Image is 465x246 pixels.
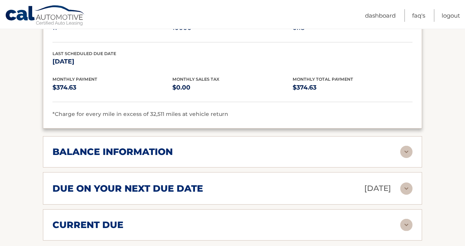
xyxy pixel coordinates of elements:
[52,111,228,117] span: *Charge for every mile in excess of 32,511 miles at vehicle return
[412,9,425,22] a: FAQ's
[52,219,123,231] h2: current due
[293,82,413,93] p: $374.63
[172,77,219,82] span: Monthly Sales Tax
[52,146,173,158] h2: balance information
[52,51,116,56] span: Last Scheduled Due Date
[400,182,413,195] img: accordion-rest.svg
[364,182,391,195] p: [DATE]
[365,9,396,22] a: Dashboard
[442,9,460,22] a: Logout
[172,82,292,93] p: $0.00
[52,183,203,194] h2: due on your next due date
[5,5,85,27] a: Cal Automotive
[293,77,353,82] span: Monthly Total Payment
[400,146,413,158] img: accordion-rest.svg
[52,82,172,93] p: $374.63
[400,219,413,231] img: accordion-rest.svg
[52,77,97,82] span: Monthly Payment
[52,56,172,67] p: [DATE]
